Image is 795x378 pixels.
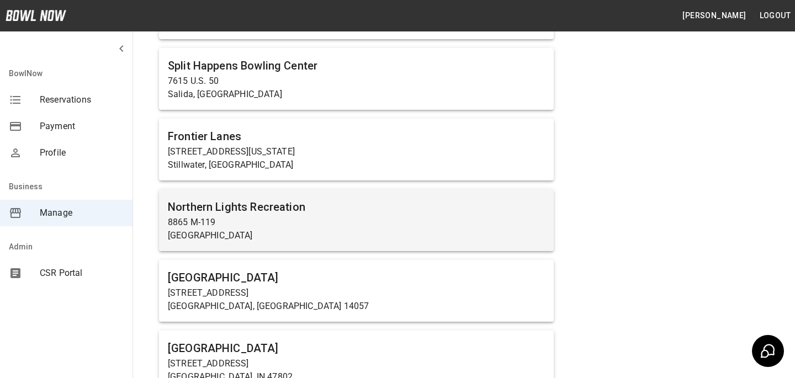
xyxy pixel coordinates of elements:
[168,198,545,216] h6: Northern Lights Recreation
[168,357,545,370] p: [STREET_ADDRESS]
[40,267,124,280] span: CSR Portal
[168,229,545,242] p: [GEOGRAPHIC_DATA]
[168,300,545,313] p: [GEOGRAPHIC_DATA], [GEOGRAPHIC_DATA] 14057
[168,57,545,74] h6: Split Happens Bowling Center
[168,216,545,229] p: 8865 M-119
[168,127,545,145] h6: Frontier Lanes
[40,206,124,220] span: Manage
[168,269,545,286] h6: [GEOGRAPHIC_DATA]
[40,120,124,133] span: Payment
[40,93,124,107] span: Reservations
[168,145,545,158] p: [STREET_ADDRESS][US_STATE]
[755,6,795,26] button: Logout
[168,339,545,357] h6: [GEOGRAPHIC_DATA]
[168,286,545,300] p: [STREET_ADDRESS]
[678,6,750,26] button: [PERSON_NAME]
[168,74,545,88] p: 7615 U.S. 50
[6,10,66,21] img: logo
[168,158,545,172] p: Stillwater, [GEOGRAPHIC_DATA]
[40,146,124,159] span: Profile
[168,88,545,101] p: Salida, [GEOGRAPHIC_DATA]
